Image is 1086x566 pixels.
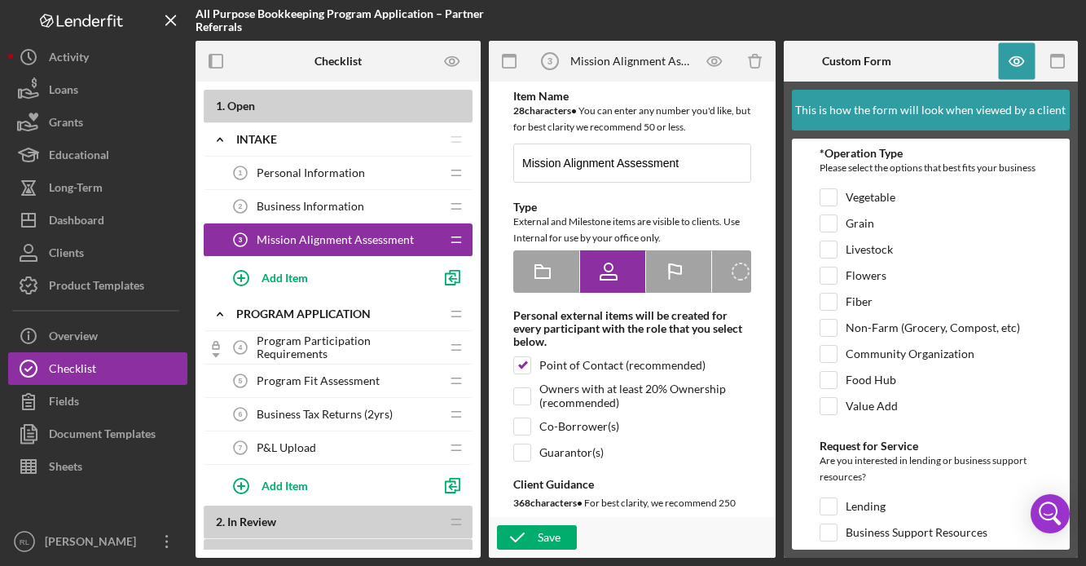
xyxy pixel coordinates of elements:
[539,382,751,409] div: Owners with at least 20% Ownership (recommended)
[196,7,484,33] b: All Purpose Bookkeeping Program Application – Partner Referrals
[49,204,104,241] div: Dashboard
[262,262,308,293] div: Add Item
[513,309,751,348] div: Personal external items will be created for every participant with the role that you select below.
[513,478,751,491] div: Client Guidance
[513,201,751,214] div: Type
[262,470,308,501] div: Add Item
[539,359,706,372] div: Point of Contact (recommended)
[8,204,187,237] button: Dashboard
[547,56,552,66] tspan: 3
[257,441,316,454] span: P&L Upload
[8,269,187,302] button: Product Templates
[49,385,79,422] div: Fields
[8,320,187,352] button: Overview
[8,418,187,450] button: Document Templates
[846,241,893,258] label: Livestock
[239,377,243,385] tspan: 5
[846,524,987,541] label: Business Support Resources
[220,261,432,294] button: Add Item
[239,410,243,418] tspan: 6
[846,346,974,362] label: Community Organization
[257,200,364,213] span: Business Information
[846,398,898,414] label: Value Add
[822,55,891,68] b: Custom Form
[49,171,103,208] div: Long-Term
[8,139,187,171] button: Educational
[8,106,187,139] button: Grants
[49,418,156,454] div: Document Templates
[846,189,895,206] label: Vegetable
[49,269,144,306] div: Product Templates
[8,41,187,73] button: Activity
[236,307,440,321] div: Program Application
[49,352,96,389] div: Checklist
[846,215,874,232] label: Grain
[513,497,583,509] b: 368 character s •
[820,160,1042,180] div: Please select the options that best fits your business
[49,320,98,356] div: Overview
[513,104,577,117] b: 28 character s •
[570,55,694,68] div: Mission Alignment Assessment
[1031,494,1070,533] div: Open Intercom Messenger
[8,171,187,204] button: Long-Term
[8,237,187,269] button: Clients
[8,73,187,106] button: Loans
[227,548,269,562] span: Pending
[220,469,432,502] button: Add Item
[239,236,243,244] tspan: 3
[49,139,109,175] div: Educational
[846,320,1020,336] label: Non-Farm (Grocery, Compost, etc)
[227,99,255,113] span: Open
[257,166,365,179] span: Personal Information
[49,450,82,487] div: Sheets
[239,444,243,452] tspan: 7
[539,420,619,433] div: Co-Borrower(s)
[49,237,84,273] div: Clients
[314,55,362,68] b: Checklist
[513,495,751,528] div: For best clarity, we recommend 250 characters or more.
[538,525,561,550] div: Save
[8,385,187,418] button: Fields
[513,103,751,135] div: You can enter any number you'd like, but for best clarity we recommend 50 or less.
[49,106,83,143] div: Grants
[513,90,751,103] div: Item Name
[239,343,243,352] tspan: 4
[8,525,187,558] button: RL[PERSON_NAME]
[820,440,1042,453] div: Request for Service
[513,214,751,246] div: External and Milestone items are visible to clients. Use Internal for use by your office only.
[216,99,225,113] span: 1 .
[239,169,243,177] tspan: 1
[20,537,30,546] text: RL
[227,515,276,528] span: In Review
[846,372,896,388] label: Food Hub
[236,133,440,146] div: Intake
[49,41,89,77] div: Activity
[539,446,604,459] div: Guarantor(s)
[41,525,147,562] div: [PERSON_NAME]
[8,352,187,385] button: Checklist
[846,498,886,515] label: Lending
[257,374,380,387] span: Program Fit Assessment
[8,450,187,483] button: Sheets
[434,43,471,80] button: Preview as
[795,90,1066,130] div: This is how the form will look when viewed by a client
[216,515,225,528] span: 2 .
[497,525,577,550] button: Save
[216,548,225,562] span: 3 .
[257,233,414,246] span: Mission Alignment Assessment
[820,147,1042,160] div: *Operation Type
[846,268,886,284] label: Flowers
[239,202,243,210] tspan: 2
[846,294,873,310] label: Fiber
